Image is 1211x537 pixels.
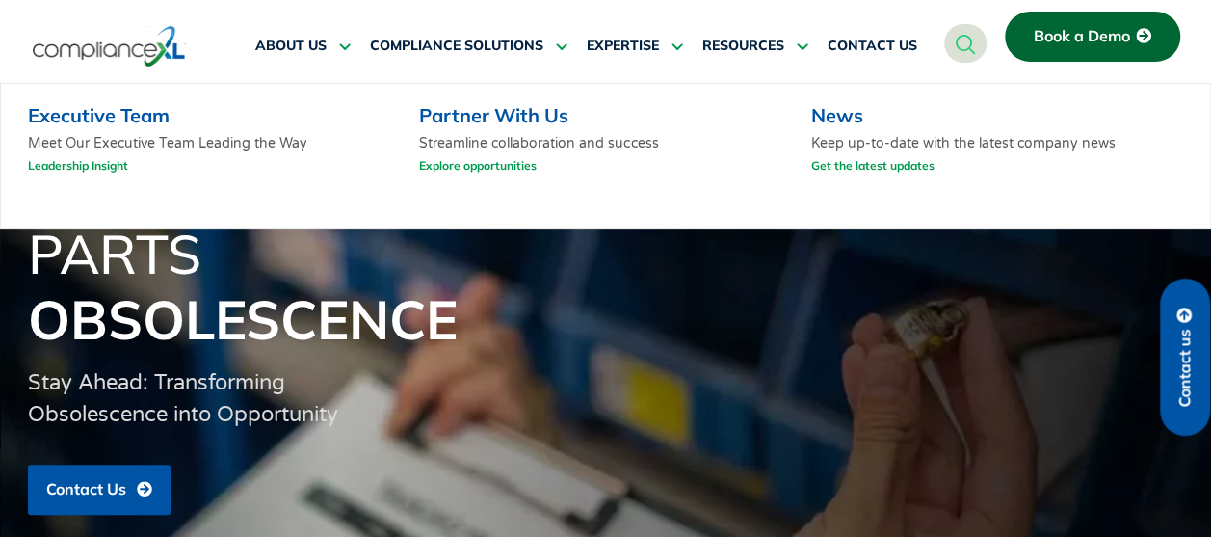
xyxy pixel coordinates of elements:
img: logo-one.svg [33,24,186,68]
a: ABOUT US [255,23,351,69]
a: Book a Demo [1005,12,1180,62]
a: Leadership Insight [28,153,128,177]
span: COMPLIANCE SOLUTIONS [370,38,543,55]
a: CONTACT US [828,23,917,69]
a: EXPERTISE [587,23,683,69]
span: CONTACT US [828,38,917,55]
div: Stay Ahead: Transforming Obsolescence into Opportunity [28,367,352,431]
span: Book a Demo [1034,28,1130,45]
a: Explore opportunities [419,153,537,177]
a: Contact Us [28,465,171,515]
h1: Parts [28,221,1184,352]
p: Streamline collaboration and success [419,134,658,183]
a: News [811,103,863,127]
span: ABOUT US [255,38,327,55]
p: Meet Our Executive Team Leading the Way [28,134,393,183]
a: RESOURCES [702,23,808,69]
a: Get the latest updates [811,153,935,177]
a: COMPLIANCE SOLUTIONS [370,23,567,69]
span: Obsolescence [28,285,458,353]
p: Keep up-to-date with the latest company news [811,134,1176,183]
span: EXPERTISE [587,38,659,55]
span: Contact Us [46,481,126,498]
span: RESOURCES [702,38,784,55]
a: Partner With Us [419,103,568,127]
a: navsearch-button [944,24,987,63]
a: Executive Team [28,103,170,127]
